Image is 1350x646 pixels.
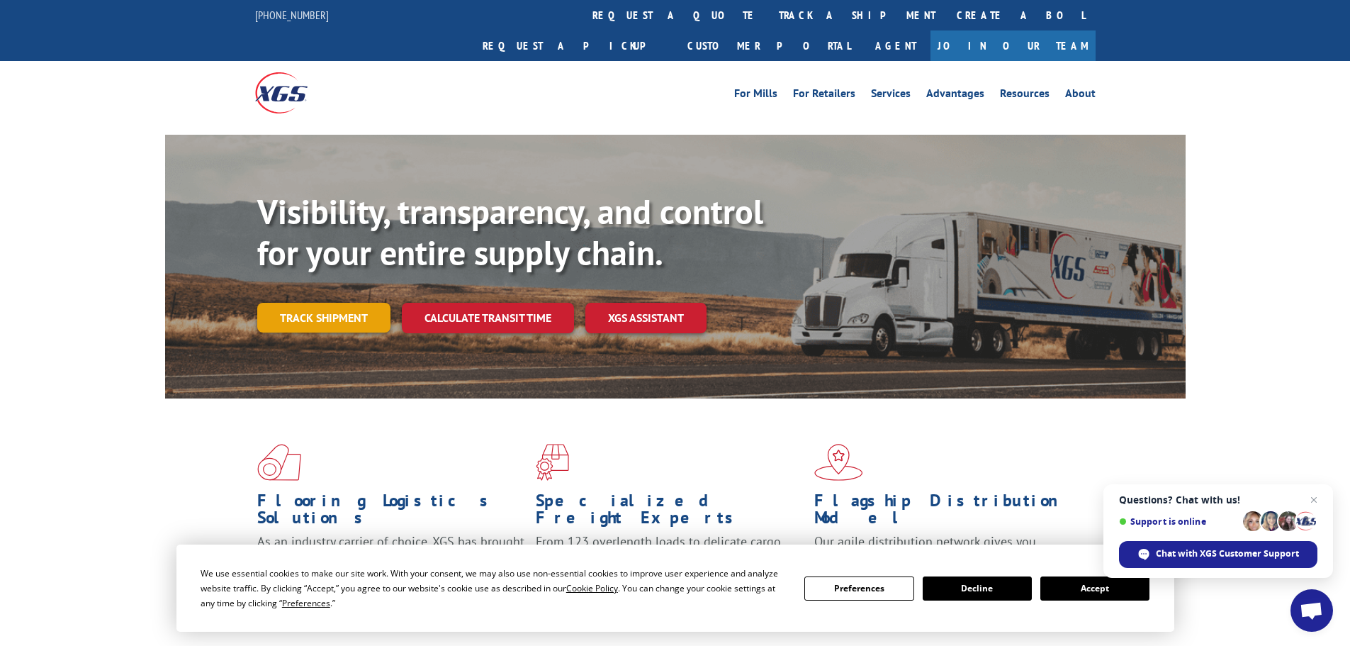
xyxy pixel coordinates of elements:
a: Agent [861,30,930,61]
h1: Specialized Freight Experts [536,492,804,533]
b: Visibility, transparency, and control for your entire supply chain. [257,189,763,274]
img: xgs-icon-flagship-distribution-model-red [814,444,863,481]
img: xgs-icon-focused-on-flooring-red [536,444,569,481]
h1: Flooring Logistics Solutions [257,492,525,533]
span: Preferences [282,597,330,609]
a: Request a pickup [472,30,677,61]
span: Close chat [1305,491,1322,508]
img: xgs-icon-total-supply-chain-intelligence-red [257,444,301,481]
p: From 123 overlength loads to delicate cargo, our experienced staff knows the best way to move you... [536,533,804,596]
a: For Retailers [793,88,855,104]
button: Accept [1040,577,1149,601]
a: Resources [1000,88,1050,104]
a: Customer Portal [677,30,861,61]
span: Support is online [1119,516,1238,527]
a: Advantages [926,88,984,104]
span: Our agile distribution network gives you nationwide inventory management on demand. [814,533,1075,567]
div: Open chat [1290,589,1333,632]
div: Chat with XGS Customer Support [1119,541,1317,568]
div: We use essential cookies to make our site work. With your consent, we may also use non-essential ... [201,566,787,611]
span: Questions? Chat with us! [1119,494,1317,506]
a: Services [871,88,911,104]
span: Chat with XGS Customer Support [1156,547,1299,560]
a: For Mills [734,88,777,104]
a: Join Our Team [930,30,1096,61]
a: Track shipment [257,303,390,333]
button: Preferences [804,577,913,601]
a: [PHONE_NUMBER] [255,8,329,22]
div: Cookie Consent Prompt [176,545,1174,632]
span: As an industry carrier of choice, XGS has brought innovation and dedication to flooring logistics... [257,533,524,584]
span: Cookie Policy [566,582,618,594]
a: About [1065,88,1096,104]
a: Calculate transit time [402,303,574,333]
button: Decline [923,577,1032,601]
a: XGS ASSISTANT [585,303,707,333]
h1: Flagship Distribution Model [814,492,1082,533]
